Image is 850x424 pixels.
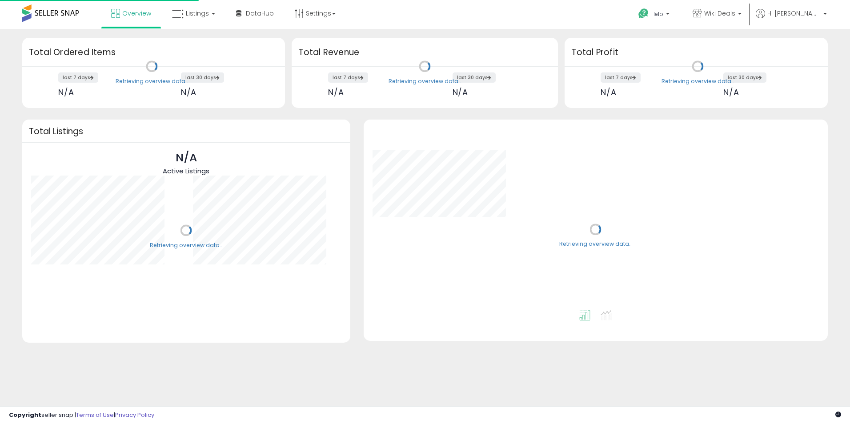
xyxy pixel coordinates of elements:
div: Retrieving overview data.. [559,240,632,248]
a: Hi [PERSON_NAME] [756,9,827,29]
span: Help [651,10,663,18]
div: Retrieving overview data.. [389,77,461,85]
span: Overview [122,9,151,18]
div: Retrieving overview data.. [116,77,188,85]
span: Hi [PERSON_NAME] [767,9,821,18]
span: DataHub [246,9,274,18]
span: Listings [186,9,209,18]
i: Get Help [638,8,649,19]
div: Retrieving overview data.. [662,77,734,85]
a: Help [631,1,678,29]
span: Wiki Deals [704,9,735,18]
div: Retrieving overview data.. [150,241,222,249]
